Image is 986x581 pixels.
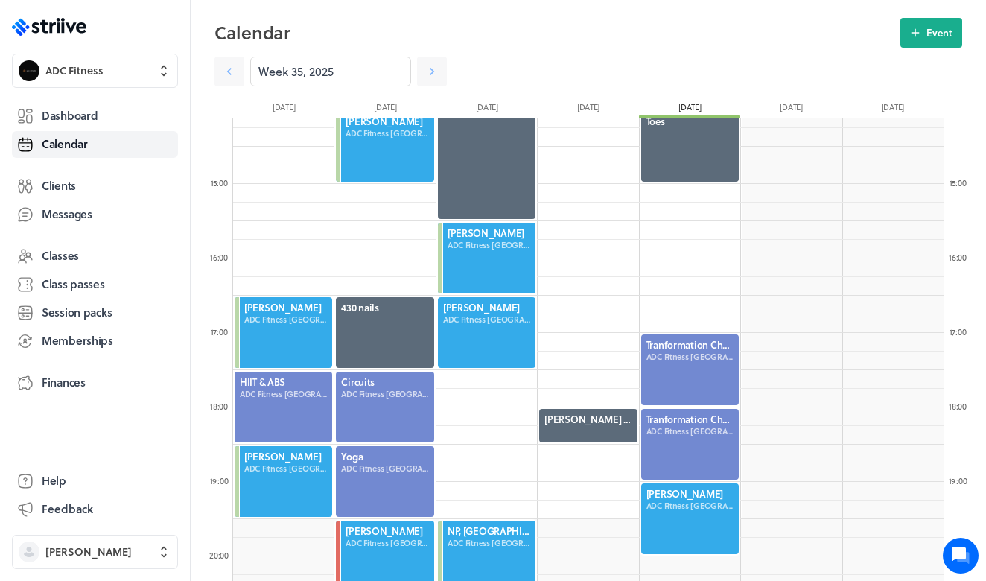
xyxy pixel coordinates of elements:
[12,243,178,270] a: Classes
[12,54,178,88] button: ADC FitnessADC Fitness
[20,232,278,250] p: Find an answer quickly
[42,178,76,194] span: Clients
[842,101,944,118] div: [DATE]
[204,550,234,561] div: 20
[204,252,234,263] div: 16
[955,326,966,338] span: :00
[12,299,178,326] a: Session packs
[42,375,86,390] span: Finances
[217,326,227,338] span: :00
[233,101,334,118] div: [DATE]
[45,63,104,78] span: ADC Fitness
[926,26,952,39] span: Event
[42,501,93,517] span: Feedback
[943,252,973,263] div: 16
[204,326,234,337] div: 17
[214,18,900,48] h2: Calendar
[217,474,228,487] span: :00
[955,177,966,189] span: :00
[436,101,538,118] div: [DATE]
[12,369,178,396] a: Finances
[12,468,178,495] a: Help
[217,400,228,413] span: :00
[218,549,229,562] span: :00
[943,538,979,574] iframe: gist-messenger-bubble-iframe
[19,60,39,81] img: ADC Fitness
[42,108,98,124] span: Dashboard
[956,474,967,487] span: :00
[12,496,178,523] button: Feedback
[250,57,411,86] input: YYYY-M-D
[12,131,178,158] a: Calendar
[956,400,967,413] span: :00
[956,251,967,264] span: :00
[12,271,178,298] a: Class passes
[943,401,973,412] div: 18
[740,101,842,118] div: [DATE]
[12,535,178,569] button: [PERSON_NAME]
[42,276,105,292] span: Class passes
[943,475,973,486] div: 19
[943,326,973,337] div: 17
[42,305,112,320] span: Session packs
[12,103,178,130] a: Dashboard
[204,401,234,412] div: 18
[42,206,92,222] span: Messages
[43,256,266,286] input: Search articles
[12,201,178,228] a: Messages
[943,177,973,188] div: 15
[204,475,234,486] div: 19
[42,136,88,152] span: Calendar
[42,473,66,489] span: Help
[45,545,132,559] span: [PERSON_NAME]
[217,251,228,264] span: :00
[12,328,178,355] a: Memberships
[204,177,234,188] div: 15
[22,72,276,96] h1: Hi [PERSON_NAME]
[22,99,276,147] h2: We're here to help. Ask us anything!
[639,101,740,118] div: [DATE]
[12,173,178,200] a: Clients
[538,101,639,118] div: [DATE]
[23,174,275,203] button: New conversation
[96,182,179,194] span: New conversation
[334,101,436,118] div: [DATE]
[217,177,227,189] span: :00
[42,248,79,264] span: Classes
[42,333,113,349] span: Memberships
[900,18,962,48] button: Event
